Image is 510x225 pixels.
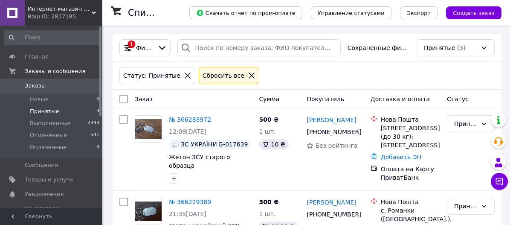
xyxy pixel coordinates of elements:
a: [PERSON_NAME] [307,198,356,207]
span: Доставка и оплата [371,96,430,102]
a: Жетон ЗСУ старого образца [169,154,230,169]
div: Сбросить все [201,71,246,80]
span: Без рейтинга [315,142,357,149]
button: Создать заказ [446,6,501,19]
span: Создать заказ [453,10,495,16]
a: Фото товару [135,198,162,225]
a: Фото товару [135,115,162,143]
span: 541 [90,131,99,139]
span: Отмененные [30,131,67,139]
span: ЗС УКРАЇНИ Б-017639 [181,141,248,148]
span: Принятые [424,44,455,52]
div: 10 ₴ [259,139,288,149]
span: 1 шт. [259,128,275,135]
input: Поиск по номеру заказа, ФИО покупателя, номеру телефона, Email, номеру накладной [177,39,340,56]
button: Скачать отчет по пром-оплате [189,6,302,19]
span: Показатели работы компании [25,205,79,220]
span: (3) [457,44,466,51]
span: Сохраненные фильтры: [348,44,410,52]
span: 500 ₴ [259,116,278,123]
a: [PERSON_NAME] [307,116,356,124]
span: Скачать отчет по пром-оплате [196,9,296,17]
div: [PHONE_NUMBER] [305,208,357,220]
span: Интернет-магазин "proMaking" [28,5,92,13]
div: Принят [454,202,477,211]
span: 0 [96,143,99,151]
span: 300 ₴ [259,199,278,205]
span: Заказы и сообщения [25,67,85,75]
div: Оплата на Карту ПриватБанк [381,165,440,182]
input: Поиск [4,30,100,45]
span: Фильтры [136,44,154,52]
button: Чат с покупателем [491,173,508,190]
span: Управление статусами [318,10,385,16]
span: 0 [96,96,99,103]
span: 21:35[DATE] [169,210,206,217]
a: № 366229389 [169,199,211,205]
div: [PHONE_NUMBER] [305,126,357,138]
div: Нова Пошта [381,198,440,206]
a: Добавить ЭН [381,154,421,161]
button: Экспорт [400,6,438,19]
div: Статус: Принятые [122,71,182,80]
span: Покупатель [307,96,344,102]
h1: Список заказов [128,8,201,18]
span: 2393 [87,120,99,127]
a: Создать заказ [438,9,501,16]
span: 12:09[DATE] [169,128,206,135]
span: Главная [25,53,49,61]
span: Заказы [25,82,46,90]
span: Принятые [30,108,59,115]
img: Фото товару [135,202,162,222]
span: Статус [447,96,469,102]
img: Фото товару [135,119,162,139]
span: Выполненные [30,120,71,127]
div: Нова Пошта [381,115,440,124]
span: Оплаченные [30,143,67,151]
div: [STREET_ADDRESS] (до 30 кг): [STREET_ADDRESS] [381,124,440,149]
span: Товары и услуги [25,176,73,184]
span: Уведомления [25,190,64,198]
span: 1 шт. [259,210,275,217]
img: :speech_balloon: [172,141,179,148]
span: Новые [30,96,49,103]
span: 3 [96,108,99,115]
span: Сообщения [25,161,58,169]
div: Принят [454,119,477,129]
span: Заказ [135,96,153,102]
span: Сумма [259,96,279,102]
div: Ваш ID: 2837185 [28,13,102,20]
button: Управление статусами [311,6,391,19]
a: № 366283972 [169,116,211,123]
span: Экспорт [407,10,431,16]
